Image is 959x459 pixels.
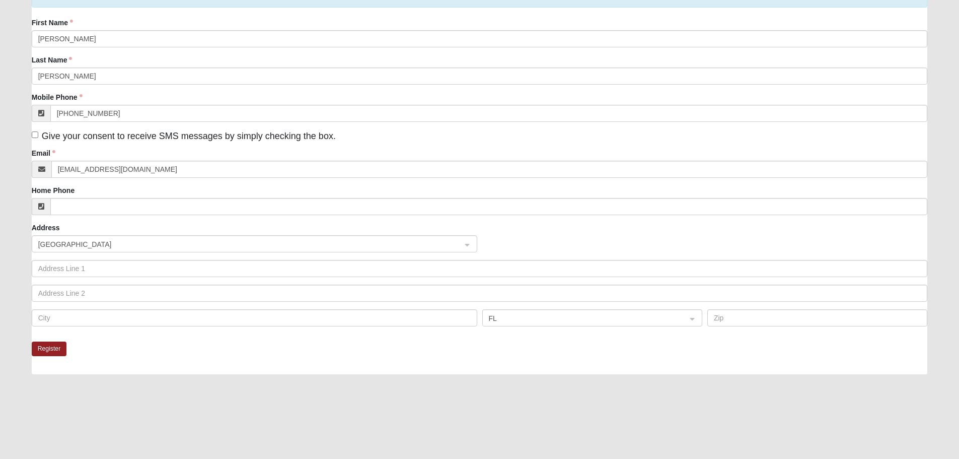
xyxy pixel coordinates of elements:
input: City [32,309,477,326]
input: Address Line 1 [32,260,928,277]
span: United States [38,239,453,250]
input: Give your consent to receive SMS messages by simply checking the box. [32,132,38,138]
label: Email [32,148,55,158]
label: Last Name [32,55,72,65]
label: First Name [32,18,73,28]
span: FL [489,313,678,324]
span: Give your consent to receive SMS messages by simply checking the box. [42,131,336,141]
input: Address Line 2 [32,285,928,302]
input: Zip [707,309,927,326]
label: Home Phone [32,185,75,195]
label: Mobile Phone [32,92,83,102]
button: Register [32,342,67,356]
label: Address [32,223,60,233]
